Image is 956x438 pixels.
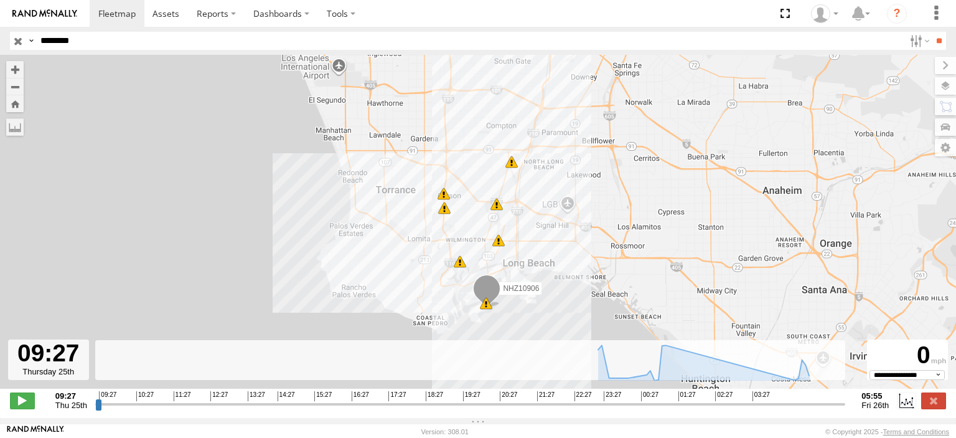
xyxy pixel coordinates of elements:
[6,95,24,112] button: Zoom Home
[715,391,733,401] span: 02:27
[136,391,154,401] span: 10:27
[505,156,518,168] div: 11
[210,391,228,401] span: 12:27
[99,391,116,401] span: 09:27
[278,391,295,401] span: 14:27
[678,391,696,401] span: 01:27
[905,32,932,50] label: Search Filter Options
[463,391,480,401] span: 19:27
[248,391,265,401] span: 13:27
[314,391,332,401] span: 15:27
[869,341,946,369] div: 0
[174,391,191,401] span: 11:27
[6,118,24,136] label: Measure
[6,78,24,95] button: Zoom out
[861,401,889,410] span: Fri 26th Sep 2025
[7,426,64,438] a: Visit our Website
[55,391,87,401] strong: 09:27
[883,428,949,436] a: Terms and Conditions
[537,391,555,401] span: 21:27
[921,393,946,409] label: Close
[861,391,889,401] strong: 05:55
[574,391,592,401] span: 22:27
[352,391,369,401] span: 16:27
[421,428,469,436] div: Version: 308.01
[807,4,843,23] div: Zulema McIntosch
[503,283,539,292] span: NHZ10906
[6,61,24,78] button: Zoom in
[825,428,949,436] div: © Copyright 2025 -
[887,4,907,24] i: ?
[12,9,77,18] img: rand-logo.svg
[10,393,35,409] label: Play/Stop
[500,391,517,401] span: 20:27
[454,255,466,268] div: 12
[426,391,443,401] span: 18:27
[388,391,406,401] span: 17:27
[641,391,658,401] span: 00:27
[935,139,956,156] label: Map Settings
[480,297,492,310] div: 5
[604,391,621,401] span: 23:27
[26,32,36,50] label: Search Query
[752,391,770,401] span: 03:27
[55,401,87,410] span: Thu 25th Sep 2025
